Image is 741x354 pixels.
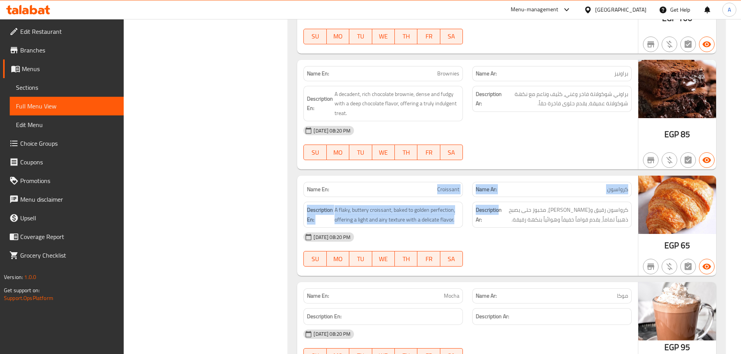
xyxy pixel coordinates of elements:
[307,312,342,321] strong: Description En:
[417,145,440,160] button: FR
[398,147,414,158] span: TH
[20,45,117,55] span: Branches
[444,292,459,300] span: Mocha
[3,190,124,209] a: Menu disclaimer
[680,152,696,168] button: Not has choices
[643,259,659,274] button: Not branch specific item
[511,5,559,14] div: Menu-management
[643,37,659,52] button: Not branch specific item
[398,31,414,42] span: TH
[16,83,117,92] span: Sections
[303,29,326,44] button: SU
[327,145,349,160] button: MO
[3,246,124,265] a: Grocery Checklist
[443,253,460,265] span: SA
[20,176,117,185] span: Promotions
[417,251,440,267] button: FR
[420,31,437,42] span: FR
[595,5,646,14] div: [GEOGRAPHIC_DATA]
[503,89,628,108] span: براوني شوكولاتة فاخر وغني، كثيف وناعم مع نكهة شوكولاتة عميقة، يقدم حلوى فاخرة حقاً.
[437,185,459,194] span: Croissant
[3,227,124,246] a: Coverage Report
[476,312,509,321] strong: Description Ar:
[352,31,369,42] span: TU
[437,70,459,78] span: Brownies
[16,101,117,111] span: Full Menu View
[3,59,124,78] a: Menus
[20,213,117,223] span: Upsell
[395,251,417,267] button: TH
[699,152,715,168] button: Available
[699,259,715,274] button: Available
[352,253,369,265] span: TU
[307,70,329,78] strong: Name En:
[10,97,124,115] a: Full Menu View
[638,60,716,118] img: Brownies638943025334944197.jpg
[3,22,124,41] a: Edit Restaurant
[398,253,414,265] span: TH
[662,152,677,168] button: Purchased item
[16,120,117,129] span: Edit Menu
[643,152,659,168] button: Not branch specific item
[476,70,497,78] strong: Name Ar:
[476,89,502,108] strong: Description Ar:
[681,127,690,142] span: 85
[349,29,372,44] button: TU
[476,205,502,224] strong: Description Ar:
[307,253,323,265] span: SU
[307,205,333,224] strong: Description En:
[330,31,346,42] span: MO
[20,232,117,241] span: Coverage Report
[335,89,459,118] span: A decadent, rich chocolate brownie, dense and fudgy with a deep chocolate flavor, offering a trul...
[680,37,696,52] button: Not has choices
[443,31,460,42] span: SA
[440,145,463,160] button: SA
[662,37,677,52] button: Purchased item
[330,253,346,265] span: MO
[476,185,497,194] strong: Name Ar:
[372,145,395,160] button: WE
[681,238,690,253] span: 65
[349,251,372,267] button: TU
[375,253,392,265] span: WE
[664,238,679,253] span: EGP
[327,251,349,267] button: MO
[303,251,326,267] button: SU
[307,147,323,158] span: SU
[20,195,117,204] span: Menu disclaimer
[503,205,628,224] span: كرواسون رقيق وزبدي، مخبوز حتى يصبح ذهبياً تماماً، يقدم قواماً خفيفاً وهوائياً بنكهة رقيقة.
[699,37,715,52] button: Available
[310,127,354,134] span: [DATE] 08:20 PM
[617,292,628,300] span: موكا
[728,5,731,14] span: A
[10,78,124,97] a: Sections
[310,234,354,241] span: [DATE] 08:20 PM
[307,185,329,194] strong: Name En:
[372,29,395,44] button: WE
[330,147,346,158] span: MO
[20,139,117,148] span: Choice Groups
[4,293,53,303] a: Support.OpsPlatform
[3,209,124,227] a: Upsell
[638,282,716,340] img: Mocha638943024480361914.jpg
[420,147,437,158] span: FR
[3,171,124,190] a: Promotions
[307,31,323,42] span: SU
[352,147,369,158] span: TU
[20,27,117,36] span: Edit Restaurant
[20,251,117,260] span: Grocery Checklist
[607,185,628,194] span: كرواسون
[303,145,326,160] button: SU
[395,29,417,44] button: TH
[3,134,124,153] a: Choice Groups
[335,205,459,224] span: A flaky, buttery croissant, baked to golden perfection, offering a light and airy texture with a ...
[614,70,628,78] span: براونيز
[420,253,437,265] span: FR
[22,64,117,73] span: Menus
[664,127,679,142] span: EGP
[349,145,372,160] button: TU
[476,292,497,300] strong: Name Ar:
[310,330,354,338] span: [DATE] 08:20 PM
[375,147,392,158] span: WE
[440,29,463,44] button: SA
